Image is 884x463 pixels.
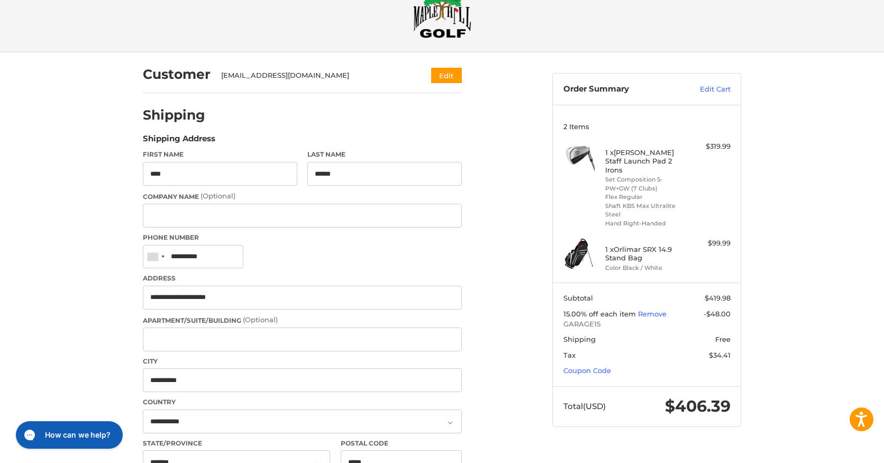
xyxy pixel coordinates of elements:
[605,193,686,202] li: Flex Regular
[605,202,686,219] li: Shaft KBS Max Ultralite Steel
[143,439,330,448] label: State/Province
[677,84,731,95] a: Edit Cart
[605,245,686,262] h4: 1 x Orlimar SRX 14.9 Stand Bag
[563,335,596,343] span: Shipping
[221,70,411,81] div: [EMAIL_ADDRESS][DOMAIN_NAME]
[143,274,462,283] label: Address
[605,219,686,228] li: Hand Right-Handed
[638,310,667,318] a: Remove
[563,294,593,302] span: Subtotal
[143,315,462,325] label: Apartment/Suite/Building
[715,335,731,343] span: Free
[689,238,731,249] div: $99.99
[563,366,611,375] a: Coupon Code
[705,294,731,302] span: $419.98
[143,150,297,159] label: First Name
[143,107,205,123] h2: Shipping
[689,141,731,152] div: $319.99
[665,396,731,416] span: $406.39
[143,66,211,83] h2: Customer
[143,397,462,407] label: Country
[201,192,235,200] small: (Optional)
[563,310,638,318] span: 15.00% off each item
[341,439,462,448] label: Postal Code
[11,417,126,452] iframe: Gorgias live chat messenger
[605,264,686,273] li: Color Black / White
[307,150,462,159] label: Last Name
[143,133,215,150] legend: Shipping Address
[605,175,686,193] li: Set Composition 5-PW+GW (7 Clubs)
[704,310,731,318] span: -$48.00
[563,122,731,131] h3: 2 Items
[143,357,462,366] label: City
[605,148,686,174] h4: 1 x [PERSON_NAME] Staff Launch Pad 2 Irons
[563,84,677,95] h3: Order Summary
[431,68,462,83] button: Edit
[143,233,462,242] label: Phone Number
[563,401,606,411] span: Total (USD)
[563,351,576,359] span: Tax
[563,319,731,330] span: GARAGE15
[243,315,278,324] small: (Optional)
[709,351,731,359] span: $34.41
[143,191,462,202] label: Company Name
